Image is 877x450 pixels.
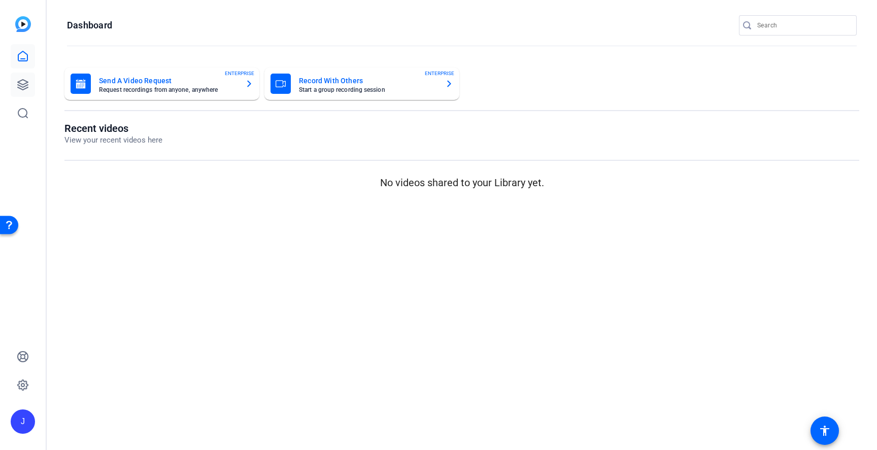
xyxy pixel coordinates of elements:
[64,122,162,134] h1: Recent videos
[64,134,162,146] p: View your recent videos here
[819,425,831,437] mat-icon: accessibility
[225,70,254,77] span: ENTERPRISE
[299,87,437,93] mat-card-subtitle: Start a group recording session
[757,19,849,31] input: Search
[11,409,35,434] div: J
[99,87,237,93] mat-card-subtitle: Request recordings from anyone, anywhere
[264,67,459,100] button: Record With OthersStart a group recording sessionENTERPRISE
[64,175,859,190] p: No videos shared to your Library yet.
[64,67,259,100] button: Send A Video RequestRequest recordings from anyone, anywhereENTERPRISE
[299,75,437,87] mat-card-title: Record With Others
[99,75,237,87] mat-card-title: Send A Video Request
[15,16,31,32] img: blue-gradient.svg
[67,19,112,31] h1: Dashboard
[425,70,454,77] span: ENTERPRISE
